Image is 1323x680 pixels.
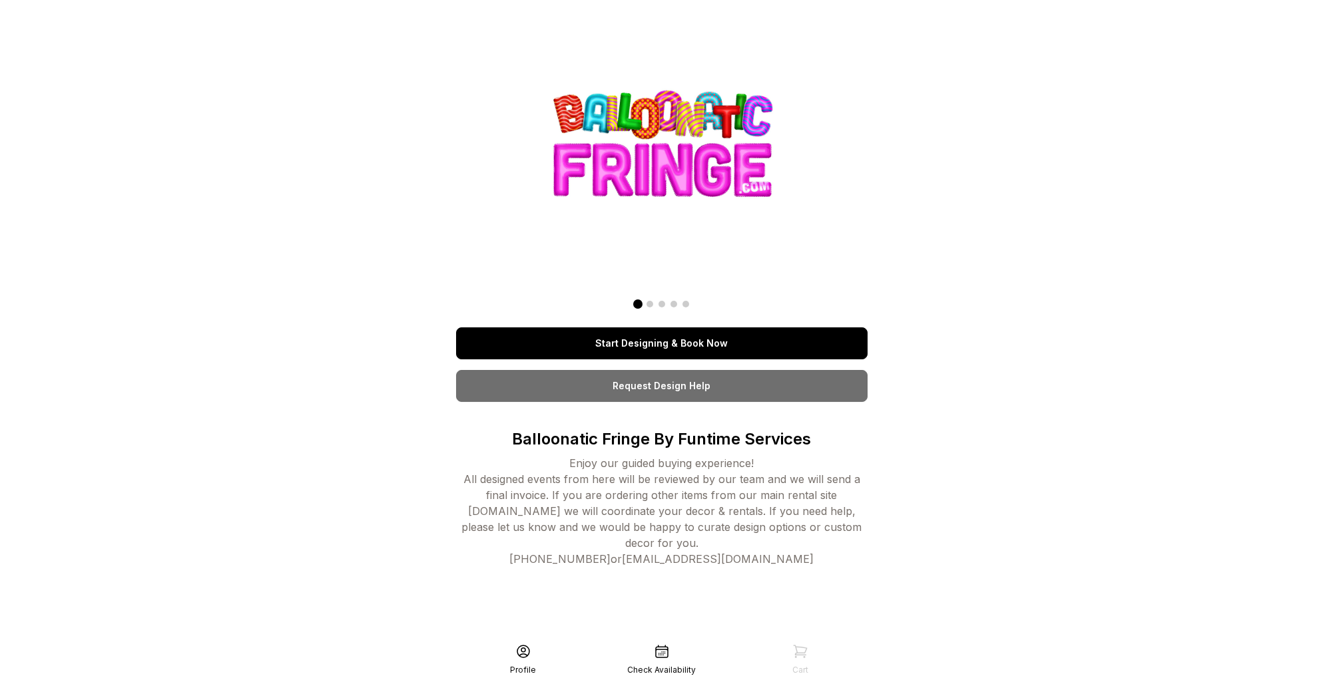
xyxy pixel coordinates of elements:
div: Cart [792,665,808,675]
a: [PHONE_NUMBER] [509,552,611,566]
div: Check Availability [627,665,696,675]
a: Start Designing & Book Now [456,327,868,359]
a: Request Design Help [456,370,868,402]
a: [EMAIL_ADDRESS][DOMAIN_NAME] [622,552,814,566]
div: Enjoy our guided buying experience! All designed events from here will be reviewed by our team an... [456,455,868,567]
p: Balloonatic Fringe By Funtime Services [456,428,868,450]
div: Profile [510,665,536,675]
